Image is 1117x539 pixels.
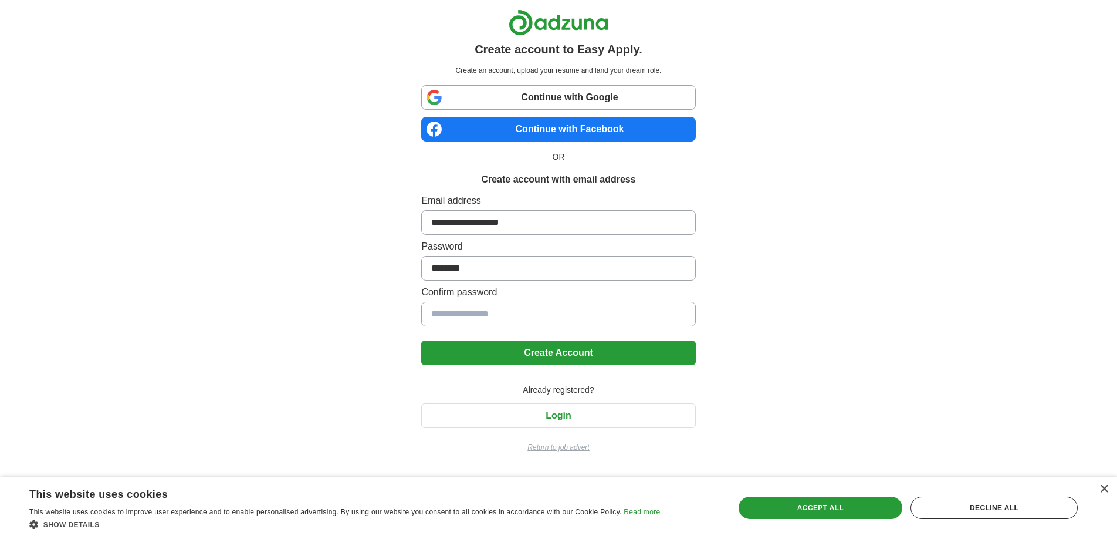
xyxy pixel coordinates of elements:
[481,173,635,187] h1: Create account with email address
[421,410,695,420] a: Login
[421,117,695,142] a: Continue with Facebook
[421,285,695,299] label: Confirm password
[516,384,601,396] span: Already registered?
[546,151,572,163] span: OR
[1099,485,1108,494] div: Close
[509,9,608,36] img: Adzuna logo
[424,65,693,76] p: Create an account, upload your resume and land your dream role.
[475,41,642,58] h1: Create account to Easy Apply.
[421,85,695,110] a: Continue with Google
[29,484,631,501] div: This website uses cookies
[421,442,695,453] a: Return to job advert
[421,341,695,365] button: Create Account
[29,518,660,530] div: Show details
[421,403,695,428] button: Login
[624,508,660,516] a: Read more, opens a new window
[43,521,100,529] span: Show details
[910,497,1078,519] div: Decline all
[421,240,695,254] label: Password
[739,497,902,519] div: Accept all
[29,508,622,516] span: This website uses cookies to improve user experience and to enable personalised advertising. By u...
[421,194,695,208] label: Email address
